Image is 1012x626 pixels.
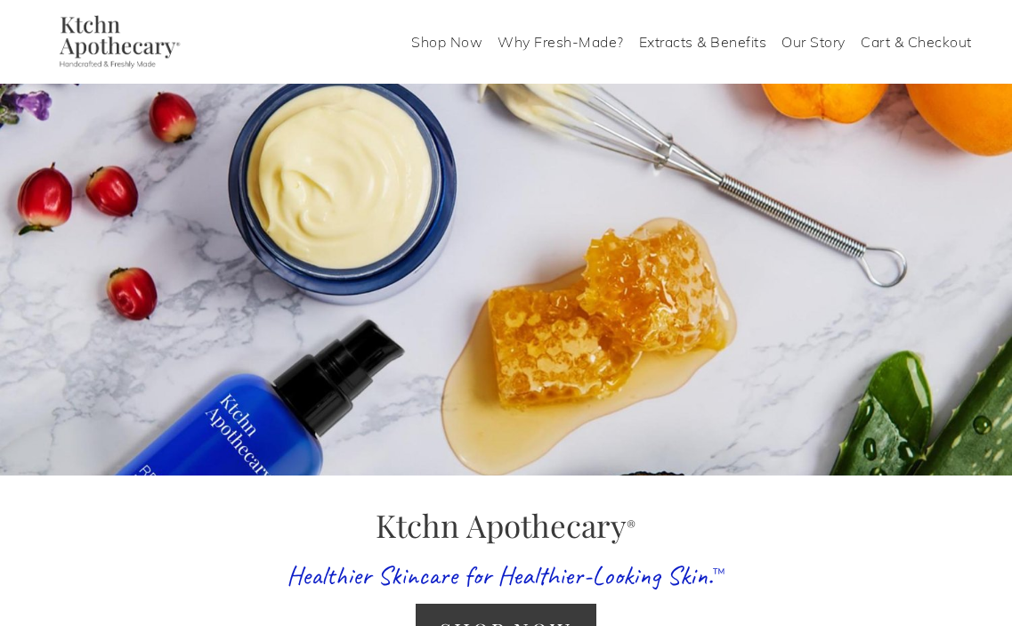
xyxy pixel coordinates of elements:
[40,15,192,69] img: Ktchn Apothecary
[627,516,636,534] sup: ®
[287,558,713,592] span: Healthier Skincare for Healthier-Looking Skin.
[781,28,846,56] a: Our Story
[861,28,972,56] a: Cart & Checkout
[498,28,624,56] a: Why Fresh-Made?
[639,28,767,56] a: Extracts & Benefits
[713,564,725,581] sup: ™
[376,504,636,546] span: Ktchn Apothecary
[411,28,482,56] a: Shop Now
